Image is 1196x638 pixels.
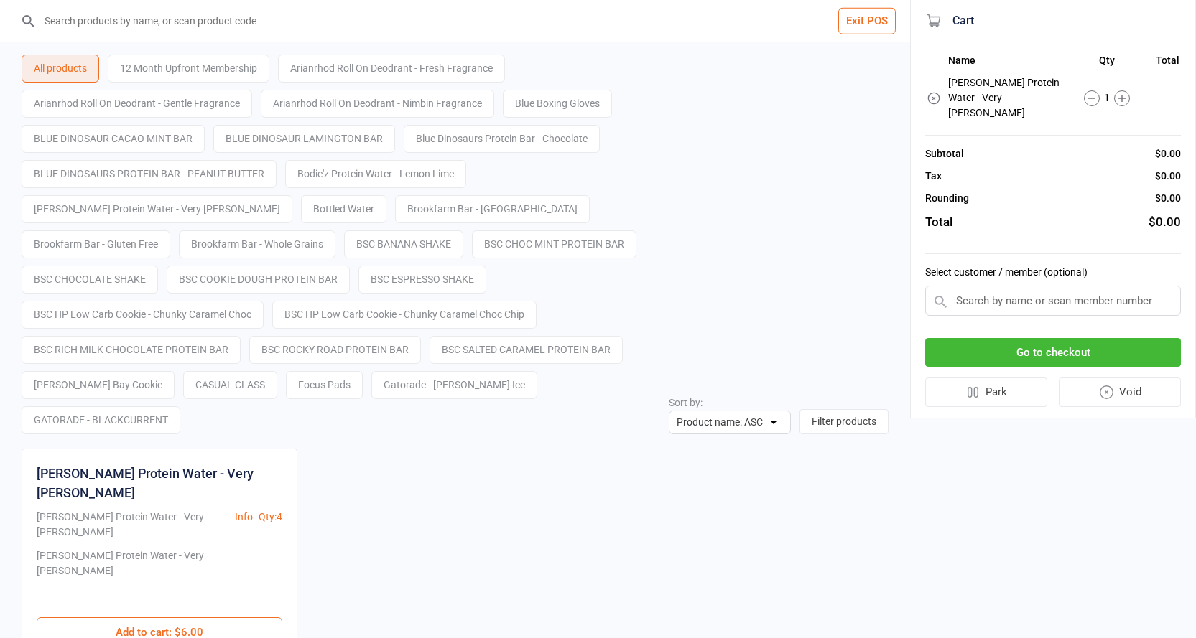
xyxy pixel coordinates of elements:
[1070,55,1146,72] th: Qty
[799,409,889,434] button: Filter products
[22,406,180,434] div: GATORADE - BLACKCURRENT
[472,230,636,258] div: BSC CHOC MINT PROTEIN BAR
[925,265,1181,280] label: Select customer / member (optional)
[1059,377,1182,407] button: Void
[37,464,282,502] div: [PERSON_NAME] Protein Water - Very [PERSON_NAME]
[167,266,350,294] div: BSC COOKIE DOUGH PROTEIN BAR
[235,510,253,525] button: Info
[925,377,1047,407] button: Park
[261,90,494,118] div: Arianrhod Roll On Deodrant - Nimbin Fragrance
[22,195,292,223] div: [PERSON_NAME] Protein Water - Very [PERSON_NAME]
[285,160,466,188] div: Bodie'z Protein Water - Lemon Lime
[22,90,252,118] div: Arianrhod Roll On Deodrant - Gentle Fragrance
[108,55,269,83] div: 12 Month Upfront Membership
[1149,213,1181,232] div: $0.00
[22,230,170,258] div: Brookfarm Bar - Gluten Free
[22,371,175,399] div: [PERSON_NAME] Bay Cookie
[925,191,969,206] div: Rounding
[179,230,335,258] div: Brookfarm Bar - Whole Grains
[503,90,612,118] div: Blue Boxing Gloves
[358,266,486,294] div: BSC ESPRESSO SHAKE
[395,195,590,223] div: Brookfarm Bar - [GEOGRAPHIC_DATA]
[925,213,952,232] div: Total
[430,336,623,364] div: BSC SALTED CARAMEL PROTEIN BAR
[925,146,964,161] div: Subtotal
[213,125,395,153] div: BLUE DINOSAUR LAMINGTON BAR
[286,371,363,399] div: Focus Pads
[37,510,229,540] div: [PERSON_NAME] Protein Water - Very [PERSON_NAME]
[37,548,277,603] div: [PERSON_NAME] Protein Water - Very [PERSON_NAME]
[272,301,537,329] div: BSC HP Low Carb Cookie - Chunky Caramel Choc Chip
[1155,169,1181,184] div: $0.00
[259,510,282,525] div: Qty: 4
[22,336,241,364] div: BSC RICH MILK CHOCOLATE PROTEIN BAR
[301,195,386,223] div: Bottled Water
[1155,191,1181,206] div: $0.00
[249,336,421,364] div: BSC ROCKY ROAD PROTEIN BAR
[278,55,505,83] div: Arianrhod Roll On Deodrant - Fresh Fragrance
[183,371,277,399] div: CASUAL CLASS
[22,160,277,188] div: BLUE DINOSAURS PROTEIN BAR - PEANUT BUTTER
[948,73,1068,123] td: [PERSON_NAME] Protein Water - Very [PERSON_NAME]
[22,301,264,329] div: BSC HP Low Carb Cookie - Chunky Caramel Choc
[22,125,205,153] div: BLUE DINOSAUR CACAO MINT BAR
[669,397,703,408] label: Sort by:
[925,286,1181,316] input: Search by name or scan member number
[925,338,1181,367] button: Go to checkout
[1155,146,1181,161] div: $0.00
[838,8,896,34] button: Exit POS
[22,266,158,294] div: BSC CHOCOLATE SHAKE
[948,55,1068,72] th: Name
[371,371,537,399] div: Gatorade - [PERSON_NAME] Ice
[22,55,99,83] div: All products
[1146,55,1179,72] th: Total
[404,125,600,153] div: Blue Dinosaurs Protein Bar - Chocolate
[344,230,463,258] div: BSC BANANA SHAKE
[1070,90,1146,106] div: 1
[925,169,942,184] div: Tax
